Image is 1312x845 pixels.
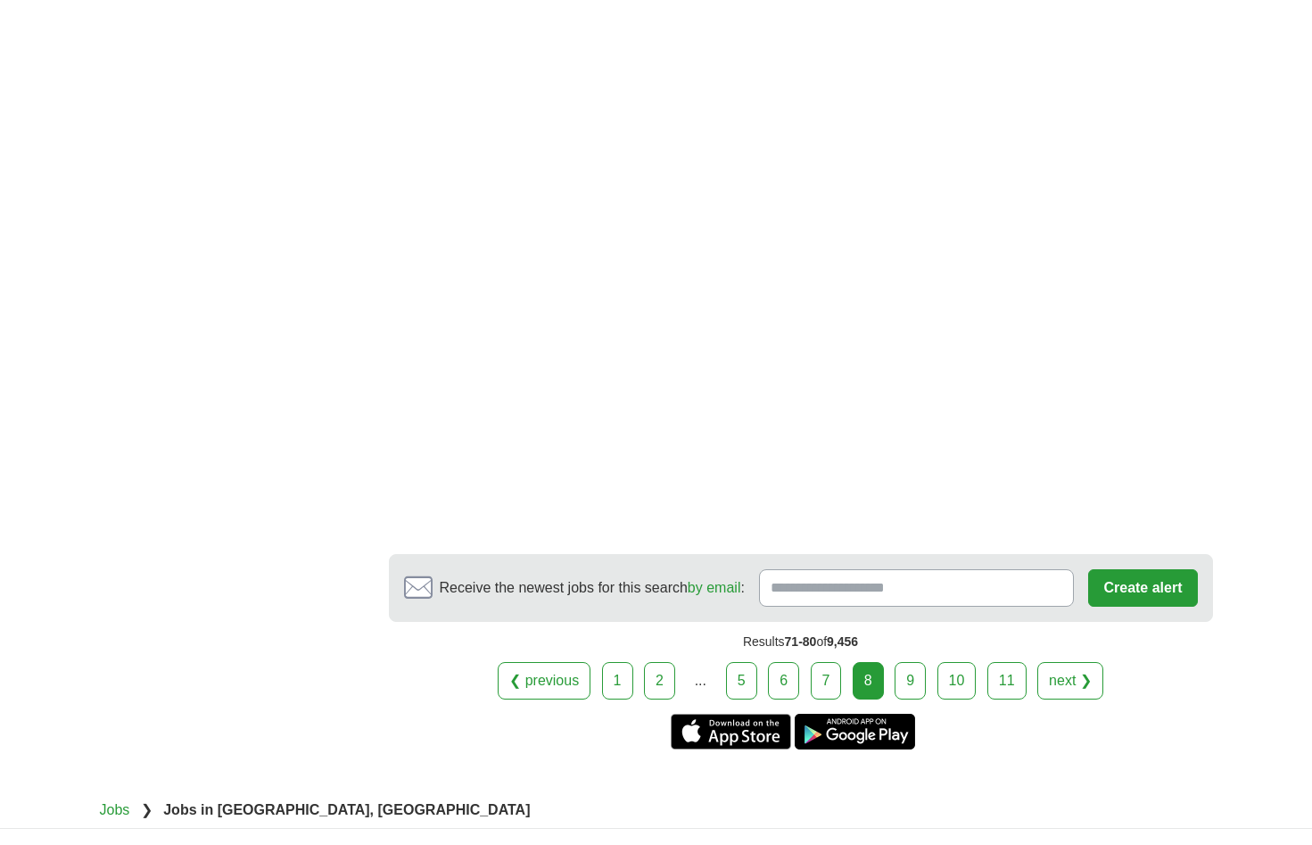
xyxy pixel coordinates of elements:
[795,714,915,750] a: Get the Android app
[811,662,842,700] a: 7
[498,662,590,700] a: ❮ previous
[644,662,675,700] a: 2
[682,663,718,699] div: ...
[726,662,757,700] a: 5
[389,622,1213,662] div: Results of
[768,662,799,700] a: 6
[895,662,926,700] a: 9
[671,714,791,750] a: Get the iPhone app
[987,662,1027,700] a: 11
[141,802,153,817] span: ❯
[602,662,633,700] a: 1
[853,662,884,700] div: 8
[937,662,977,700] a: 10
[100,802,130,817] a: Jobs
[1088,569,1197,607] button: Create alert
[1037,662,1103,700] a: next ❯
[688,580,741,595] a: by email
[163,802,530,817] strong: Jobs in [GEOGRAPHIC_DATA], [GEOGRAPHIC_DATA]
[440,577,745,599] span: Receive the newest jobs for this search :
[827,634,858,649] span: 9,456
[785,634,817,649] span: 71-80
